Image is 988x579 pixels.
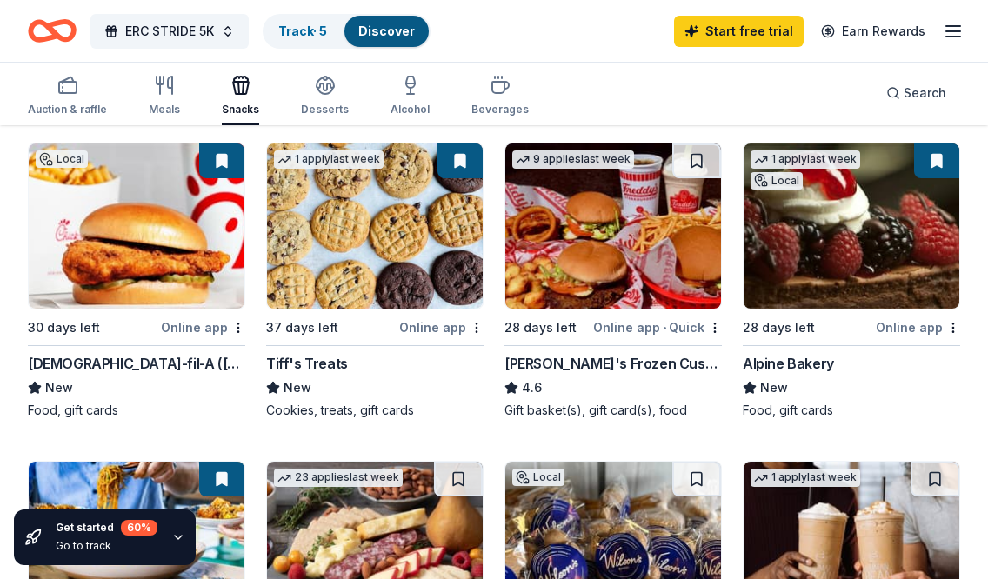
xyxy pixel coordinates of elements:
[471,103,529,116] div: Beverages
[267,143,483,309] img: Image for Tiff's Treats
[593,316,722,338] div: Online app Quick
[504,402,722,419] div: Gift basket(s), gift card(s), food
[743,317,815,338] div: 28 days left
[743,402,960,419] div: Food, gift cards
[222,103,259,116] div: Snacks
[512,150,634,169] div: 9 applies last week
[751,150,860,169] div: 1 apply last week
[391,103,430,116] div: Alcohol
[28,402,245,419] div: Food, gift cards
[505,143,721,309] img: Image for Freddy's Frozen Custard & Steakburgers
[358,23,415,38] a: Discover
[29,143,244,309] img: Image for Chick-fil-A (North Druid Hills)
[512,469,564,486] div: Local
[45,377,73,398] span: New
[904,83,946,103] span: Search
[760,377,788,398] span: New
[56,539,157,553] div: Go to track
[28,68,107,125] button: Auction & raffle
[744,143,959,309] img: Image for Alpine Bakery
[471,68,529,125] button: Beverages
[90,14,249,49] button: ERC STRIDE 5K
[125,21,214,42] span: ERC STRIDE 5K
[266,402,484,419] div: Cookies, treats, gift cards
[743,143,960,419] a: Image for Alpine Bakery1 applylast weekLocal28 days leftOnline appAlpine BakeryNewFood, gift cards
[301,103,349,116] div: Desserts
[149,103,180,116] div: Meals
[663,321,666,335] span: •
[28,10,77,51] a: Home
[876,316,960,338] div: Online app
[522,377,542,398] span: 4.6
[266,143,484,419] a: Image for Tiff's Treats1 applylast week37 days leftOnline appTiff's TreatsNewCookies, treats, gif...
[28,317,100,338] div: 30 days left
[811,16,936,47] a: Earn Rewards
[743,353,834,374] div: Alpine Bakery
[263,14,431,49] button: Track· 5Discover
[274,150,384,169] div: 1 apply last week
[391,68,430,125] button: Alcohol
[284,377,311,398] span: New
[36,150,88,168] div: Local
[161,316,245,338] div: Online app
[399,316,484,338] div: Online app
[56,520,157,536] div: Get started
[222,68,259,125] button: Snacks
[266,353,348,374] div: Tiff's Treats
[266,317,338,338] div: 37 days left
[28,353,245,374] div: [DEMOGRAPHIC_DATA]-fil-A ([GEOGRAPHIC_DATA])
[278,23,327,38] a: Track· 5
[674,16,804,47] a: Start free trial
[28,143,245,419] a: Image for Chick-fil-A (North Druid Hills)Local30 days leftOnline app[DEMOGRAPHIC_DATA]-fil-A ([GE...
[751,469,860,487] div: 1 apply last week
[751,172,803,190] div: Local
[274,469,403,487] div: 23 applies last week
[28,103,107,116] div: Auction & raffle
[301,68,349,125] button: Desserts
[504,143,722,419] a: Image for Freddy's Frozen Custard & Steakburgers9 applieslast week28 days leftOnline app•Quick[PE...
[872,76,960,110] button: Search
[149,68,180,125] button: Meals
[121,520,157,536] div: 60 %
[504,353,722,374] div: [PERSON_NAME]'s Frozen Custard & Steakburgers
[504,317,577,338] div: 28 days left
